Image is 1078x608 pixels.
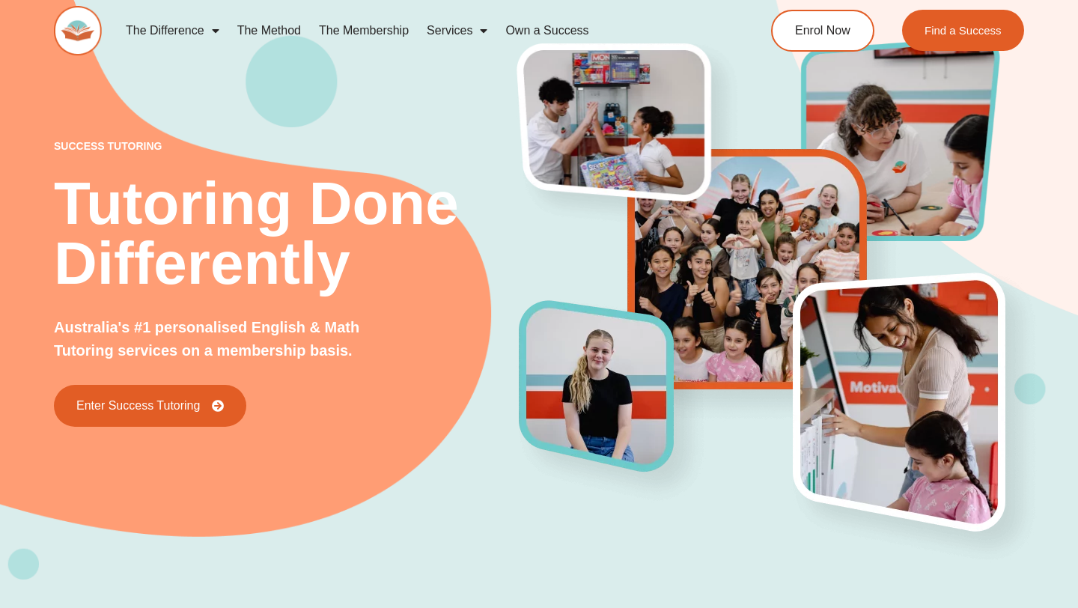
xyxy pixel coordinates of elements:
[795,25,850,37] span: Enrol Now
[54,385,246,427] a: Enter Success Tutoring
[54,141,520,151] p: success tutoring
[117,13,716,48] nav: Menu
[54,174,520,294] h2: Tutoring Done Differently
[228,13,310,48] a: The Method
[771,10,874,52] a: Enrol Now
[925,25,1002,36] span: Find a Success
[54,316,394,362] p: Australia's #1 personalised English & Math Tutoring services on a membership basis.
[76,400,200,412] span: Enter Success Tutoring
[418,13,496,48] a: Services
[496,13,597,48] a: Own a Success
[902,10,1024,51] a: Find a Success
[310,13,418,48] a: The Membership
[117,13,228,48] a: The Difference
